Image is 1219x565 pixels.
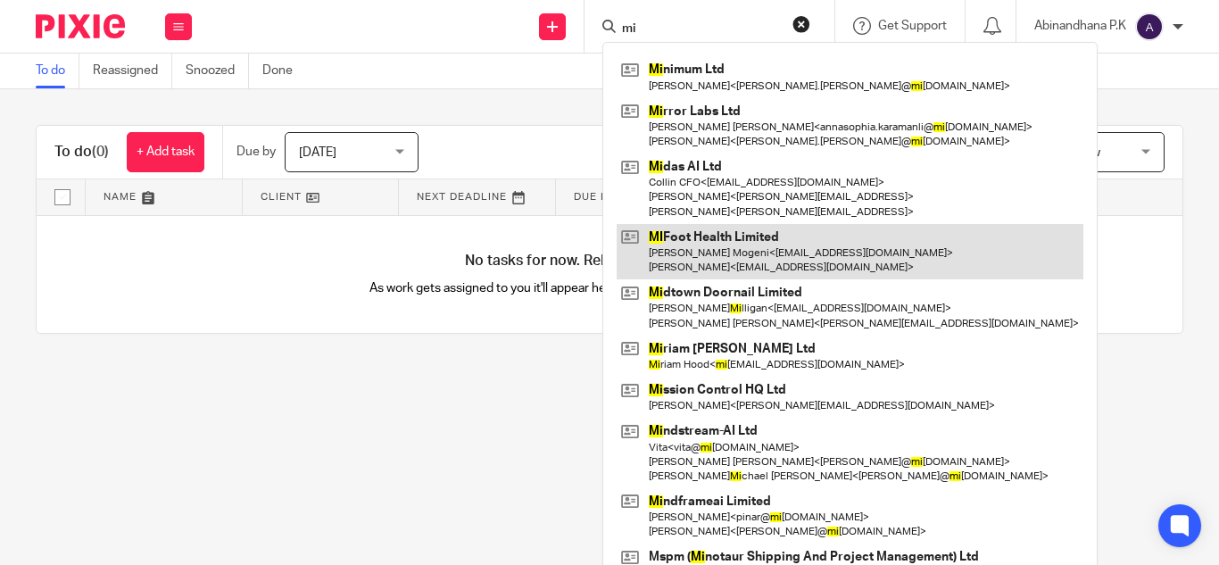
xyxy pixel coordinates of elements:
[36,54,79,88] a: To do
[92,145,109,159] span: (0)
[878,20,947,32] span: Get Support
[323,279,896,297] p: As work gets assigned to you it'll appear here automatically, helping you stay organised.
[127,132,204,172] a: + Add task
[186,54,249,88] a: Snoozed
[262,54,306,88] a: Done
[236,143,276,161] p: Due by
[93,54,172,88] a: Reassigned
[37,252,1182,270] h4: No tasks for now. Relax and enjoy your day!
[299,146,336,159] span: [DATE]
[1135,12,1164,41] img: svg%3E
[620,21,781,37] input: Search
[792,15,810,33] button: Clear
[54,143,109,162] h1: To do
[1034,17,1126,35] p: Abinandhana P.K
[36,14,125,38] img: Pixie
